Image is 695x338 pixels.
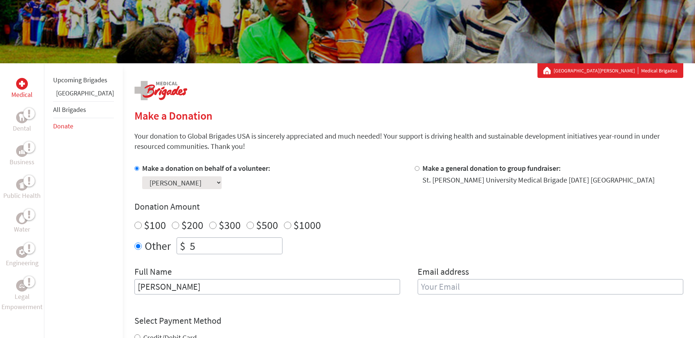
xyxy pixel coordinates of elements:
a: All Brigades [53,105,86,114]
input: Enter Amount [188,238,282,254]
p: Business [10,157,34,167]
a: Donate [53,122,73,130]
img: Legal Empowerment [19,283,25,288]
img: logo-medical.png [134,81,187,100]
label: $100 [144,218,166,232]
input: Your Email [418,279,683,294]
div: Public Health [16,179,28,191]
div: $ [177,238,188,254]
li: Donate [53,118,114,134]
p: Dental [13,123,31,134]
div: St. [PERSON_NAME] University Medical Brigade [DATE] [GEOGRAPHIC_DATA] [422,175,655,185]
h4: Select Payment Method [134,315,683,327]
a: [GEOGRAPHIC_DATA] [56,89,114,97]
div: Water [16,213,28,224]
div: Business [16,145,28,157]
label: Other [145,237,171,254]
p: Legal Empowerment [1,292,42,312]
div: Medical Brigades [543,67,677,74]
div: Medical [16,78,28,90]
img: Public Health [19,181,25,188]
p: Your donation to Global Brigades USA is sincerely appreciated and much needed! Your support is dr... [134,131,683,151]
input: Enter Full Name [134,279,400,294]
img: Business [19,148,25,154]
p: Medical [11,90,33,100]
label: $200 [181,218,203,232]
div: Legal Empowerment [16,280,28,292]
label: $500 [256,218,278,232]
img: Medical [19,81,25,87]
h2: Make a Donation [134,109,683,122]
img: Engineering [19,249,25,255]
label: Full Name [134,266,172,279]
a: DentalDental [13,112,31,134]
div: Dental [16,112,28,123]
p: Water [14,224,30,234]
a: Public HealthPublic Health [3,179,41,201]
a: MedicalMedical [11,78,33,100]
label: Make a general donation to group fundraiser: [422,164,561,173]
a: WaterWater [14,213,30,234]
a: EngineeringEngineering [6,246,38,268]
label: Email address [418,266,469,279]
a: [GEOGRAPHIC_DATA][PERSON_NAME] [554,67,638,74]
label: $300 [219,218,241,232]
li: Panama [53,88,114,101]
label: $1000 [293,218,321,232]
a: Legal EmpowermentLegal Empowerment [1,280,42,312]
p: Public Health [3,191,41,201]
img: Water [19,214,25,222]
div: Engineering [16,246,28,258]
li: All Brigades [53,101,114,118]
a: BusinessBusiness [10,145,34,167]
p: Engineering [6,258,38,268]
li: Upcoming Brigades [53,72,114,88]
a: Upcoming Brigades [53,76,107,84]
label: Make a donation on behalf of a volunteer: [142,164,270,173]
h4: Donation Amount [134,201,683,213]
img: Dental [19,114,25,121]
